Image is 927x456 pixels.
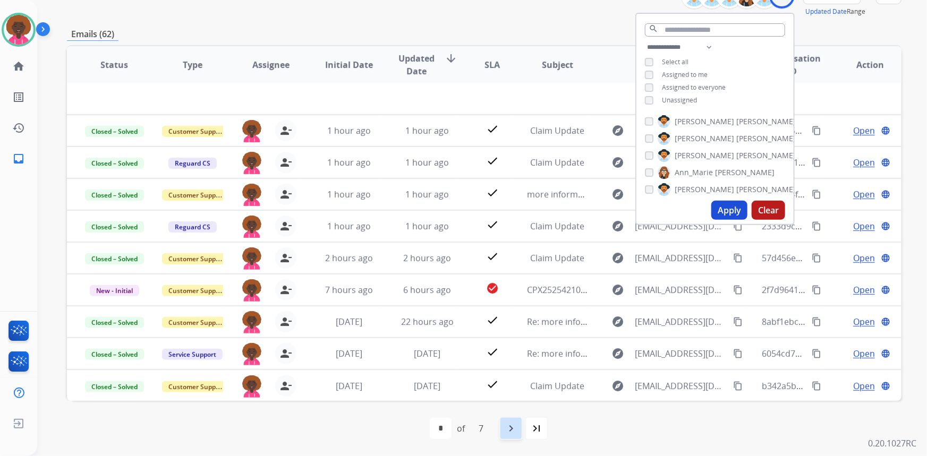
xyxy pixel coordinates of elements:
span: Closed – Solved [85,221,144,233]
span: Type [183,58,202,71]
span: 1 hour ago [405,188,449,200]
span: Open [853,347,875,360]
span: Claim Update [531,380,585,392]
span: Closed – Solved [85,349,144,360]
img: agent-avatar [241,184,262,206]
mat-icon: home [12,60,25,73]
span: [EMAIL_ADDRESS][DOMAIN_NAME] [635,283,728,296]
span: Open [853,220,875,233]
mat-icon: content_copy [733,285,743,295]
mat-icon: content_copy [812,253,821,263]
mat-icon: navigate_next [505,422,517,435]
span: [EMAIL_ADDRESS][DOMAIN_NAME] [635,315,728,328]
mat-icon: language [881,349,890,358]
mat-icon: language [881,381,890,391]
th: Action [823,46,902,83]
img: agent-avatar [241,343,262,365]
span: Claim Update [531,252,585,264]
span: Closed – Solved [85,381,144,392]
span: Closed – Solved [85,158,144,169]
span: 1 hour ago [405,157,449,168]
span: [DATE] [414,348,440,359]
span: Select all [662,57,688,66]
mat-icon: person_remove [279,380,292,392]
span: [DATE] [414,380,440,392]
span: Reguard CS [168,158,217,169]
span: [EMAIL_ADDRESS][DOMAIN_NAME] [635,252,728,264]
img: agent-avatar [241,216,262,238]
mat-icon: language [881,126,890,135]
mat-icon: language [881,158,890,167]
span: 1 hour ago [327,188,371,200]
mat-icon: explore [612,347,625,360]
span: [PERSON_NAME] [715,167,775,178]
span: [EMAIL_ADDRESS][DOMAIN_NAME] [635,220,728,233]
span: Assigned to everyone [662,83,726,92]
button: Updated Date [805,7,847,16]
mat-icon: person_remove [279,124,292,137]
img: agent-avatar [241,311,262,333]
span: [PERSON_NAME] [675,184,734,195]
mat-icon: content_copy [812,381,821,391]
span: [DATE] [336,380,362,392]
mat-icon: arrow_downward [445,52,457,65]
mat-icon: explore [612,315,625,328]
mat-icon: check [486,314,499,326]
span: b342a5b2-33b1-4315-b52d-256034fbd023 [762,380,927,392]
span: Updated Date [397,52,436,78]
mat-icon: person_remove [279,315,292,328]
span: 2 hours ago [403,252,451,264]
img: agent-avatar [241,279,262,302]
mat-icon: list_alt [12,91,25,104]
span: Ann_Marie [675,167,713,178]
span: 7 hours ago [325,284,373,296]
span: Re: more information needed. [528,348,648,359]
mat-icon: explore [612,380,625,392]
mat-icon: check_circle [486,282,499,295]
span: Claim Update [531,157,585,168]
span: Claim Update [531,125,585,136]
mat-icon: search [649,24,658,33]
span: [PERSON_NAME] [675,116,734,127]
span: Status [100,58,128,71]
mat-icon: inbox [12,152,25,165]
span: [PERSON_NAME] [736,133,796,144]
button: Apply [711,201,747,220]
mat-icon: content_copy [812,158,821,167]
div: of [457,422,465,435]
mat-icon: content_copy [812,285,821,295]
span: Re: more information needed. [528,316,648,328]
span: 1 hour ago [327,157,371,168]
mat-icon: content_copy [812,190,821,199]
span: Open [853,252,875,264]
img: agent-avatar [241,247,262,270]
span: Service Support [162,349,223,360]
mat-icon: explore [612,283,625,296]
span: [PERSON_NAME] [736,150,796,161]
mat-icon: person_remove [279,283,292,296]
mat-icon: explore [612,252,625,264]
mat-icon: explore [612,124,625,137]
span: 8abf1ebc-b131-4ee6-b581-1d50c5862e8b [762,316,925,328]
span: Open [853,156,875,169]
mat-icon: language [881,285,890,295]
mat-icon: history [12,122,25,134]
mat-icon: content_copy [812,126,821,135]
span: 1 hour ago [405,125,449,136]
span: Customer Support [162,253,231,264]
span: 1 hour ago [327,220,371,232]
span: 57d456e2-7faf-461c-894e-0bc35a80474a [762,252,921,264]
mat-icon: check [486,218,499,231]
mat-icon: check [486,250,499,263]
span: Closed – Solved [85,126,144,137]
span: Range [805,7,865,16]
mat-icon: person_remove [279,188,292,201]
span: [PERSON_NAME] [675,133,734,144]
span: Open [853,315,875,328]
span: SLA [484,58,500,71]
mat-icon: explore [612,188,625,201]
span: Customer Support [162,285,231,296]
span: 2333d9cc-ecd2-466b-84ea-a43cbe65c36f [762,220,923,232]
span: 2f7d9641-932e-40ca-9dda-1a2dfd1f2677 [762,284,921,296]
mat-icon: check [486,186,499,199]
